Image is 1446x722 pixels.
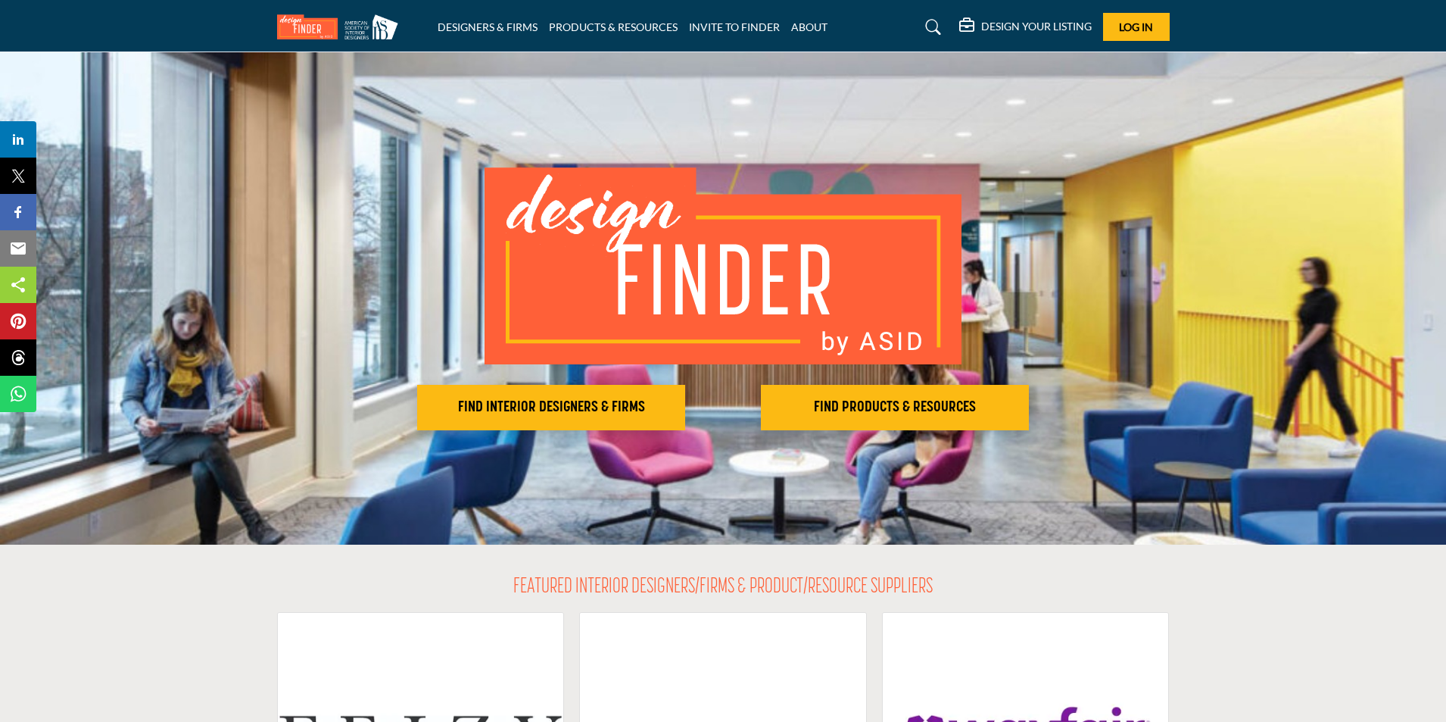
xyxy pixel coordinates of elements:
[689,20,780,33] a: INVITE TO FINDER
[959,18,1092,36] div: DESIGN YOUR LISTING
[417,385,685,430] button: FIND INTERIOR DESIGNERS & FIRMS
[438,20,538,33] a: DESIGNERS & FIRMS
[765,399,1024,417] h2: FIND PRODUCTS & RESOURCES
[549,20,678,33] a: PRODUCTS & RESOURCES
[1119,20,1153,33] span: Log In
[761,385,1029,430] button: FIND PRODUCTS & RESOURCES
[422,399,681,417] h2: FIND INTERIOR DESIGNERS & FIRMS
[791,20,827,33] a: ABOUT
[911,15,951,39] a: Search
[277,14,406,39] img: Site Logo
[1103,13,1170,41] button: Log In
[513,575,933,601] h2: FEATURED INTERIOR DESIGNERS/FIRMS & PRODUCT/RESOURCE SUPPLIERS
[485,167,961,364] img: image
[981,20,1092,33] h5: DESIGN YOUR LISTING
